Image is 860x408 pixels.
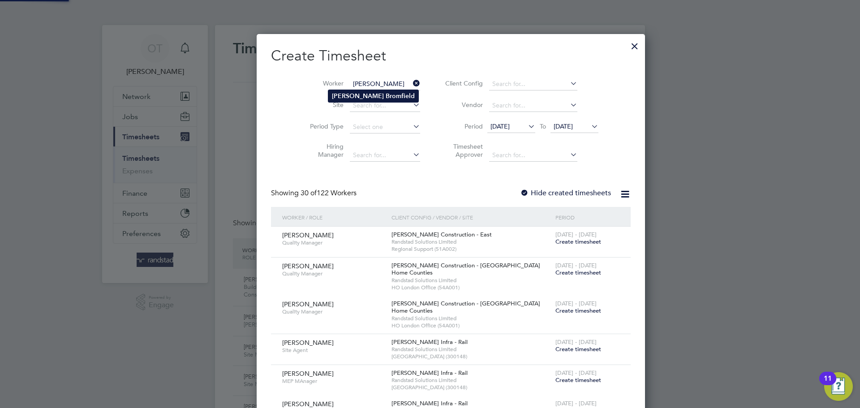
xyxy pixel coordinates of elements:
span: HO London Office (54A001) [391,322,551,329]
span: [PERSON_NAME] Construction - East [391,231,492,238]
span: Create timesheet [555,345,601,353]
span: Randstad Solutions Limited [391,346,551,353]
span: Create timesheet [555,269,601,276]
span: [PERSON_NAME] Infra - Rail [391,338,468,346]
input: Search for... [489,149,577,162]
span: [GEOGRAPHIC_DATA] (300148) [391,384,551,391]
span: Randstad Solutions Limited [391,377,551,384]
span: Create timesheet [555,307,601,314]
span: [DATE] - [DATE] [555,231,597,238]
label: Site [303,101,344,109]
div: Period [553,207,622,228]
div: 11 [824,378,832,390]
input: Search for... [350,78,420,90]
span: [PERSON_NAME] [282,400,334,408]
span: [GEOGRAPHIC_DATA] (300148) [391,353,551,360]
span: [PERSON_NAME] [282,369,334,378]
span: 122 Workers [301,189,357,198]
h2: Create Timesheet [271,47,631,65]
span: [PERSON_NAME] Construction - [GEOGRAPHIC_DATA] Home Counties [391,300,540,315]
span: Quality Manager [282,308,385,315]
span: Regional Support (51A002) [391,245,551,253]
input: Search for... [350,99,420,112]
label: Timesheet Approver [443,142,483,159]
input: Search for... [350,149,420,162]
span: Create timesheet [555,238,601,245]
b: Bromfield [386,92,415,100]
span: MEP MAnager [282,378,385,385]
div: Client Config / Vendor / Site [389,207,553,228]
span: [DATE] - [DATE] [555,300,597,307]
span: [DATE] - [DATE] [555,399,597,407]
span: [PERSON_NAME] Infra - Rail [391,369,468,377]
span: [PERSON_NAME] [282,262,334,270]
b: [PERSON_NAME] [332,92,384,100]
div: Worker / Role [280,207,389,228]
label: Hide created timesheets [520,189,611,198]
span: [PERSON_NAME] [282,231,334,239]
span: [DATE] [490,122,510,130]
span: [PERSON_NAME] [282,339,334,347]
button: Open Resource Center, 11 new notifications [824,372,853,401]
span: [PERSON_NAME] Infra - Rail [391,399,468,407]
label: Hiring Manager [303,142,344,159]
span: Site Agent [282,347,385,354]
label: Client Config [443,79,483,87]
span: [PERSON_NAME] [282,300,334,308]
span: [DATE] - [DATE] [555,369,597,377]
span: Randstad Solutions Limited [391,277,551,284]
input: Search for... [489,78,577,90]
span: [DATE] - [DATE] [555,338,597,346]
label: Period [443,122,483,130]
span: [DATE] [554,122,573,130]
span: Randstad Solutions Limited [391,315,551,322]
span: Quality Manager [282,270,385,277]
div: Showing [271,189,358,198]
span: [DATE] - [DATE] [555,262,597,269]
label: Vendor [443,101,483,109]
span: Quality Manager [282,239,385,246]
span: Randstad Solutions Limited [391,238,551,245]
label: Worker [303,79,344,87]
span: HO London Office (54A001) [391,284,551,291]
span: [PERSON_NAME] Construction - [GEOGRAPHIC_DATA] Home Counties [391,262,540,277]
span: Create timesheet [555,376,601,384]
span: To [537,120,549,132]
span: 30 of [301,189,317,198]
input: Select one [350,121,420,133]
input: Search for... [489,99,577,112]
label: Period Type [303,122,344,130]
